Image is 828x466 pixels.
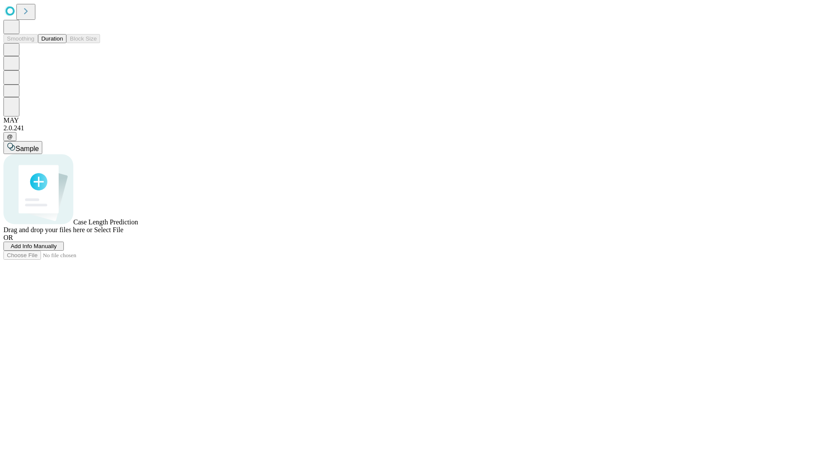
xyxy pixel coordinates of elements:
[3,234,13,241] span: OR
[11,243,57,249] span: Add Info Manually
[94,226,123,233] span: Select File
[3,116,825,124] div: MAY
[16,145,39,152] span: Sample
[3,124,825,132] div: 2.0.241
[7,133,13,140] span: @
[3,141,42,154] button: Sample
[66,34,100,43] button: Block Size
[3,132,16,141] button: @
[3,242,64,251] button: Add Info Manually
[38,34,66,43] button: Duration
[73,218,138,226] span: Case Length Prediction
[3,34,38,43] button: Smoothing
[3,226,92,233] span: Drag and drop your files here or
